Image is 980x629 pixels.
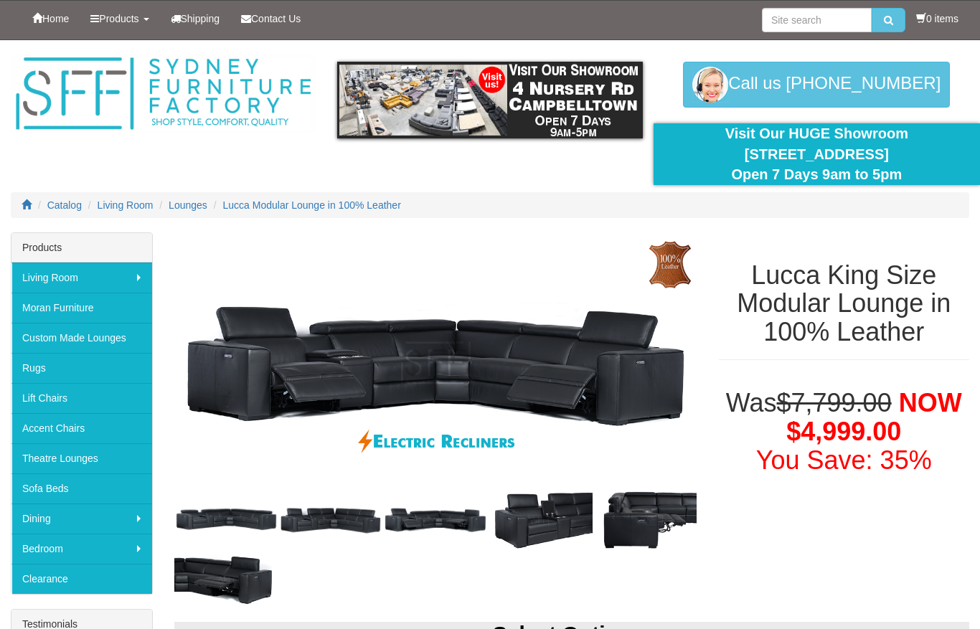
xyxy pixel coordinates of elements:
del: $7,799.00 [777,388,892,417]
li: 0 items [916,11,958,26]
span: Shipping [181,13,220,24]
a: Lucca Modular Lounge in 100% Leather [223,199,401,211]
a: Accent Chairs [11,413,152,443]
a: Contact Us [230,1,311,37]
a: Clearance [11,564,152,594]
a: Catalog [47,199,82,211]
a: Moran Furniture [11,293,152,323]
a: Lounges [169,199,207,211]
div: Visit Our HUGE Showroom [STREET_ADDRESS] Open 7 Days 9am to 5pm [664,123,969,185]
a: Home [22,1,80,37]
a: Bedroom [11,534,152,564]
img: Sydney Furniture Factory [11,55,316,133]
h1: Was [719,389,969,474]
a: Living Room [11,263,152,293]
a: Lift Chairs [11,383,152,413]
span: Home [42,13,69,24]
span: Products [99,13,138,24]
h1: Lucca King Size Modular Lounge in 100% Leather [719,261,969,346]
font: You Save: 35% [756,445,932,475]
a: Custom Made Lounges [11,323,152,353]
a: Theatre Lounges [11,443,152,473]
input: Site search [762,8,872,32]
a: Sofa Beds [11,473,152,503]
img: showroom.gif [337,62,642,138]
a: Shipping [160,1,231,37]
a: Living Room [98,199,154,211]
a: Rugs [11,353,152,383]
a: Dining [11,503,152,534]
a: Products [80,1,159,37]
span: Contact Us [251,13,301,24]
span: NOW $4,999.00 [786,388,961,446]
div: Products [11,233,152,263]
